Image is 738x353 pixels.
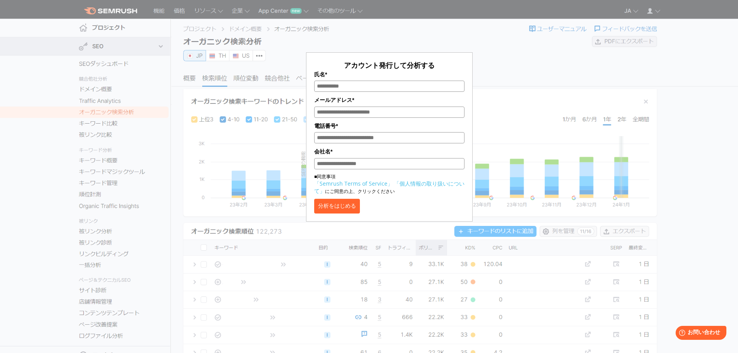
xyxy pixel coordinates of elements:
[314,199,360,214] button: 分析をはじめる
[344,60,435,70] span: アカウント発行して分析する
[314,122,464,130] label: 電話番号*
[314,96,464,104] label: メールアドレス*
[314,173,464,195] p: ■同意事項 にご同意の上、クリックください
[314,180,393,187] a: 「Semrush Terms of Service」
[314,180,464,195] a: 「個人情報の取り扱いについて」
[669,323,729,344] iframe: Help widget launcher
